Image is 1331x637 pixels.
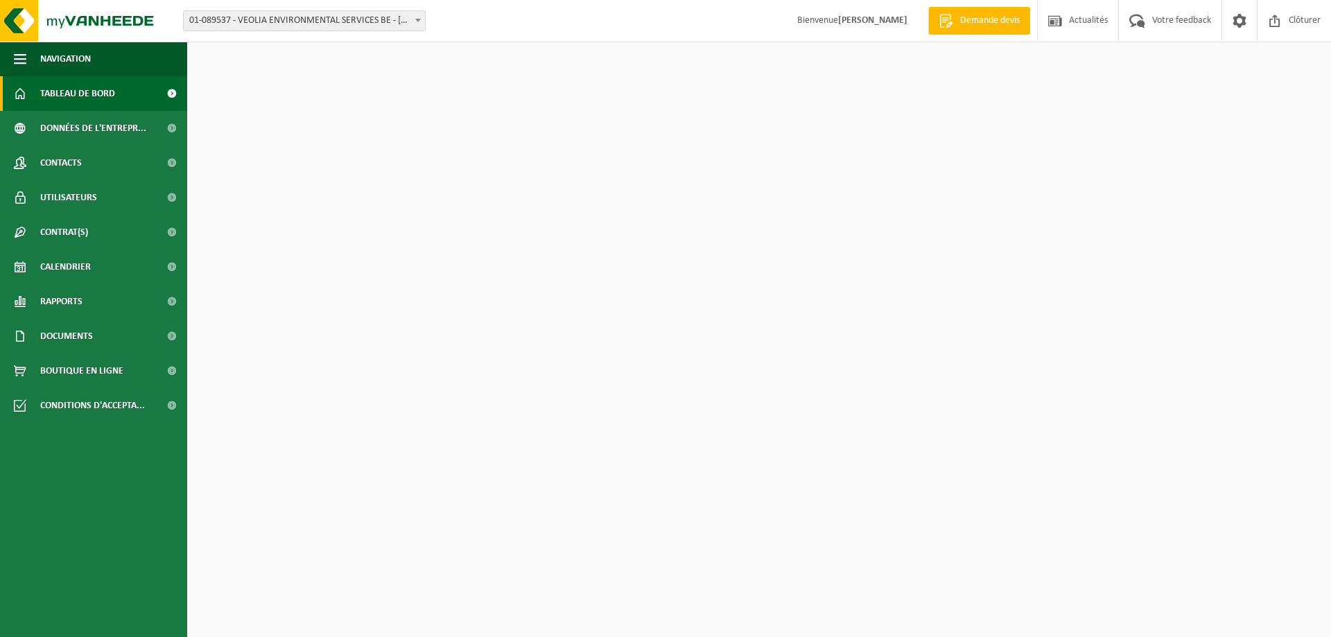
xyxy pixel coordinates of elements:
span: Contacts [40,146,82,180]
span: Tableau de bord [40,76,115,111]
span: Boutique en ligne [40,354,123,388]
span: Utilisateurs [40,180,97,215]
span: Contrat(s) [40,215,88,250]
span: 01-089537 - VEOLIA ENVIRONMENTAL SERVICES BE - 2340 BEERSE, STEENBAKKERSDAM 43/44 bus 2 [184,11,425,30]
span: Demande devis [957,14,1023,28]
span: Conditions d'accepta... [40,388,145,423]
a: Demande devis [928,7,1030,35]
span: 01-089537 - VEOLIA ENVIRONMENTAL SERVICES BE - 2340 BEERSE, STEENBAKKERSDAM 43/44 bus 2 [183,10,426,31]
span: Calendrier [40,250,91,284]
strong: [PERSON_NAME] [838,15,907,26]
span: Rapports [40,284,82,319]
span: Documents [40,319,93,354]
span: Données de l'entrepr... [40,111,146,146]
span: Navigation [40,42,91,76]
